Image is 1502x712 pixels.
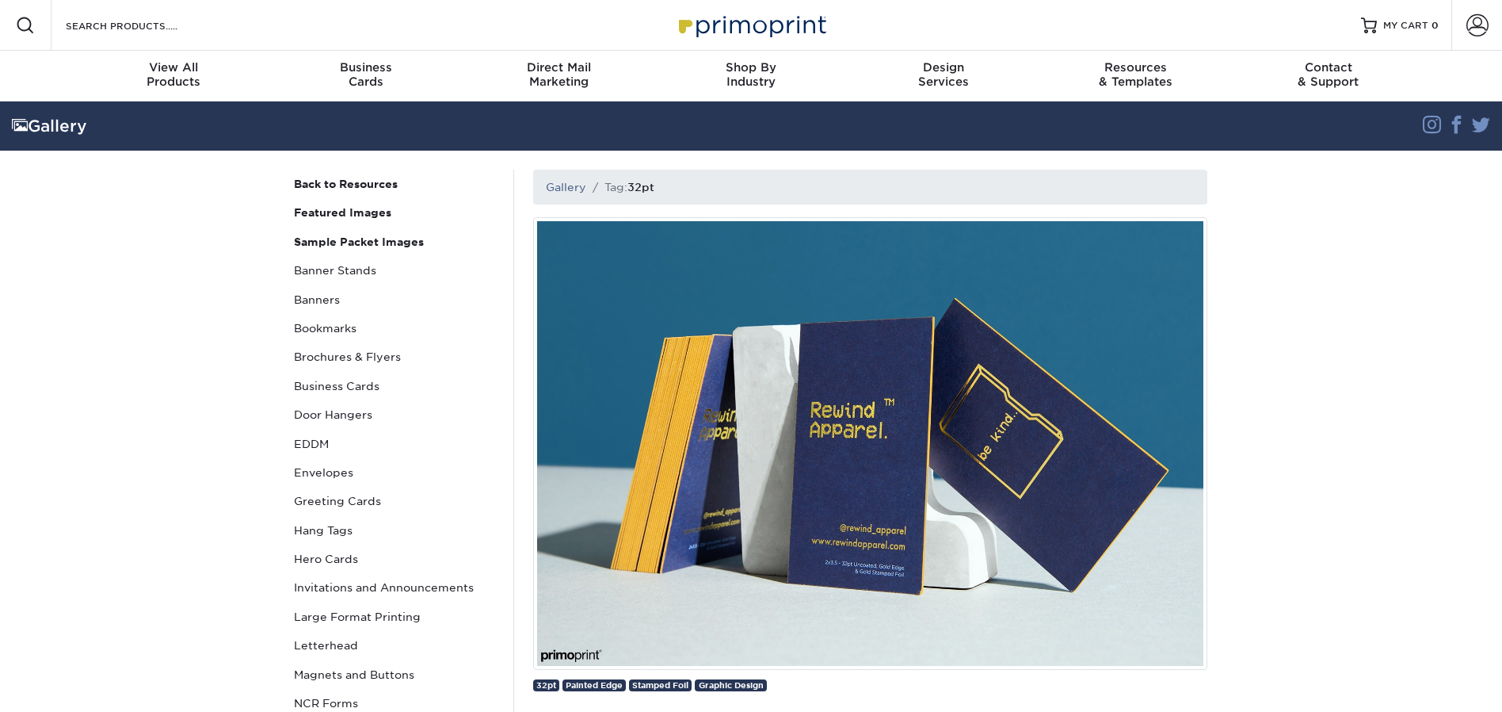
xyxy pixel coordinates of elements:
[672,8,830,42] img: Primoprint
[270,60,463,75] span: Business
[288,660,501,689] a: Magnets and Buttons
[655,51,848,101] a: Shop ByIndustry
[847,51,1039,101] a: DesignServices
[533,679,559,691] a: 32pt
[847,60,1039,89] div: Services
[288,516,501,545] a: Hang Tags
[64,16,219,35] input: SEARCH PRODUCTS.....
[546,181,586,193] a: Gallery
[270,60,463,89] div: Cards
[270,51,463,101] a: BusinessCards
[288,545,501,573] a: Hero Cards
[1232,60,1424,89] div: & Support
[463,60,655,75] span: Direct Mail
[847,60,1039,75] span: Design
[1431,20,1439,31] span: 0
[627,181,654,193] h1: 32pt
[1039,60,1232,89] div: & Templates
[695,679,766,691] a: Graphic Design
[632,680,688,690] span: Stamped Foil
[1039,60,1232,75] span: Resources
[288,487,501,515] a: Greeting Cards
[699,680,764,690] span: Graphic Design
[288,372,501,400] a: Business Cards
[288,430,501,458] a: EDDM
[288,603,501,631] a: Large Format Printing
[288,256,501,285] a: Banner Stands
[562,679,626,691] a: Painted Edge
[463,51,655,101] a: Direct MailMarketing
[288,343,501,371] a: Brochures & Flyers
[1232,60,1424,75] span: Contact
[566,680,623,690] span: Painted Edge
[463,60,655,89] div: Marketing
[288,314,501,343] a: Bookmarks
[288,631,501,660] a: Letterhead
[536,680,556,690] span: 32pt
[288,573,501,602] a: Invitations and Announcements
[78,60,270,89] div: Products
[655,60,848,89] div: Industry
[1232,51,1424,101] a: Contact& Support
[586,179,654,195] li: Tag:
[288,228,501,256] a: Sample Packet Images
[288,458,501,487] a: Envelopes
[288,198,501,227] a: Featured Images
[1039,51,1232,101] a: Resources& Templates
[288,285,501,314] a: Banners
[288,170,501,198] a: Back to Resources
[533,217,1207,670] img: 32pt uncoated gold painted edge business card with gold stamped foil
[1383,19,1428,33] span: MY CART
[294,206,391,219] strong: Featured Images
[294,235,424,248] strong: Sample Packet Images
[78,60,270,75] span: View All
[629,679,692,691] a: Stamped Foil
[655,60,848,75] span: Shop By
[288,400,501,429] a: Door Hangers
[78,51,270,101] a: View AllProducts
